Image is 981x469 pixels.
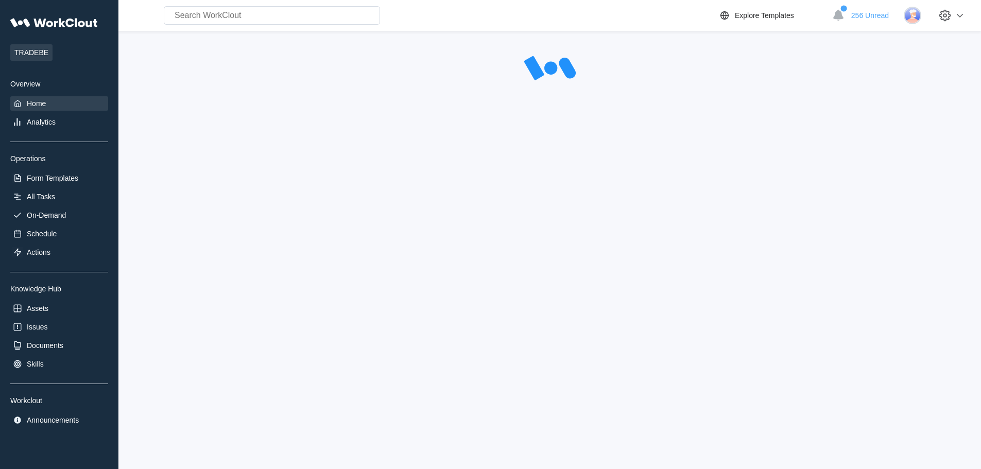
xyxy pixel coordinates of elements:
[27,416,79,424] div: Announcements
[27,211,66,219] div: On-Demand
[10,320,108,334] a: Issues
[10,301,108,316] a: Assets
[735,11,794,20] div: Explore Templates
[27,360,44,368] div: Skills
[10,396,108,405] div: Workclout
[10,338,108,353] a: Documents
[10,171,108,185] a: Form Templates
[851,11,889,20] span: 256 Unread
[27,99,46,108] div: Home
[10,245,108,259] a: Actions
[27,118,56,126] div: Analytics
[27,248,50,256] div: Actions
[10,154,108,163] div: Operations
[164,6,380,25] input: Search WorkClout
[10,227,108,241] a: Schedule
[10,189,108,204] a: All Tasks
[10,80,108,88] div: Overview
[904,7,921,24] img: user-3.png
[10,44,53,61] span: TRADEBE
[10,413,108,427] a: Announcements
[10,357,108,371] a: Skills
[27,174,78,182] div: Form Templates
[27,193,55,201] div: All Tasks
[27,323,47,331] div: Issues
[10,285,108,293] div: Knowledge Hub
[10,208,108,222] a: On-Demand
[27,230,57,238] div: Schedule
[10,96,108,111] a: Home
[718,9,827,22] a: Explore Templates
[27,304,48,312] div: Assets
[10,115,108,129] a: Analytics
[27,341,63,350] div: Documents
